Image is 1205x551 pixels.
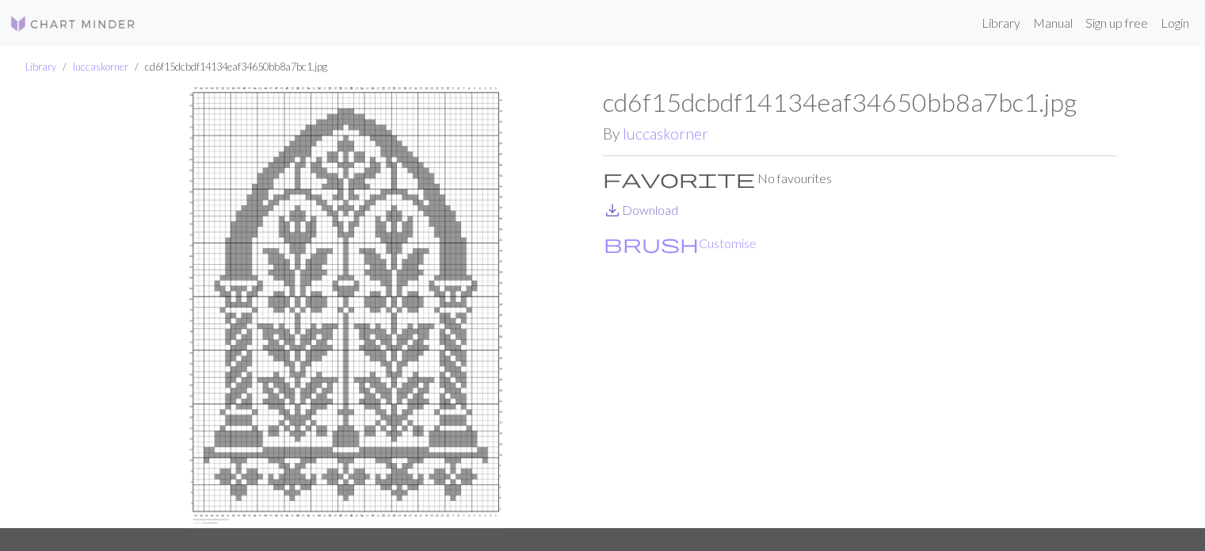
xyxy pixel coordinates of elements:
h1: cd6f15dcbdf14134eaf34650bb8a7bc1.jpg [603,87,1116,117]
a: luccaskorner [623,124,708,143]
i: Favourite [603,169,755,188]
a: luccaskorner [73,60,128,73]
i: Customise [604,234,699,253]
span: save_alt [603,199,622,221]
a: Login [1154,7,1195,39]
i: Download [603,201,622,220]
h2: By [603,124,1116,143]
p: No favourites [603,169,1116,188]
img: Logo [10,14,136,33]
span: favorite [603,167,755,189]
a: Sign up free [1079,7,1154,39]
li: cd6f15dcbdf14134eaf34650bb8a7bc1.jpg [128,59,327,75]
a: Library [975,7,1027,39]
a: Library [25,60,56,73]
img: Stained Glass Church Window Motif [90,87,603,528]
a: Manual [1027,7,1079,39]
span: brush [604,232,699,254]
a: DownloadDownload [603,202,678,217]
button: CustomiseCustomise [603,233,757,254]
